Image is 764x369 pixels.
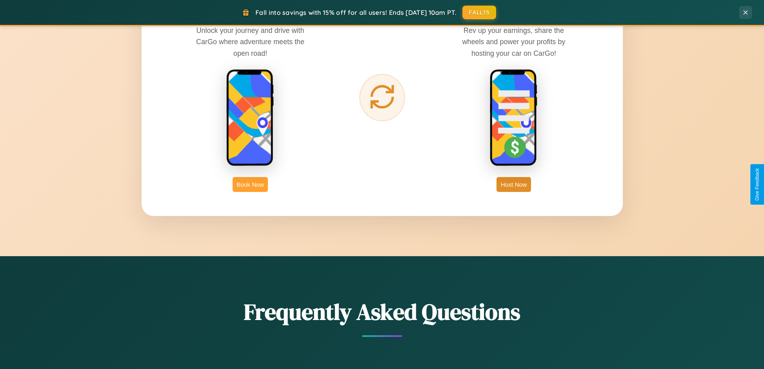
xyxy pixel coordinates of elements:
button: Host Now [496,177,531,192]
h2: Frequently Asked Questions [142,296,623,327]
button: FALL15 [462,6,496,19]
div: Give Feedback [754,168,760,201]
span: Fall into savings with 15% off for all users! Ends [DATE] 10am PT. [255,8,456,16]
img: host phone [490,69,538,167]
button: Book Now [233,177,268,192]
p: Unlock your journey and drive with CarGo where adventure meets the open road! [190,25,310,59]
img: rent phone [226,69,274,167]
p: Rev up your earnings, share the wheels and power your profits by hosting your car on CarGo! [454,25,574,59]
